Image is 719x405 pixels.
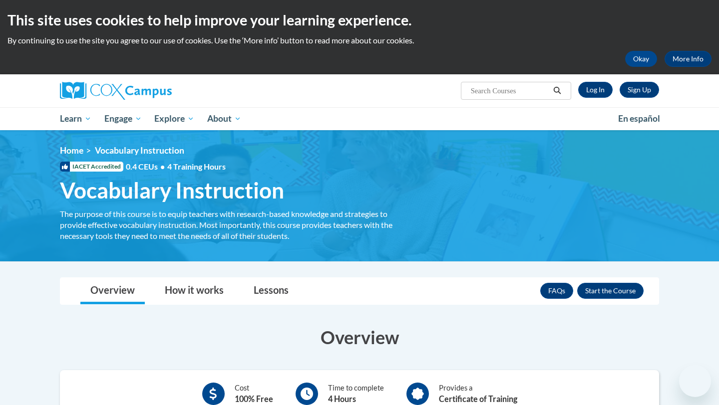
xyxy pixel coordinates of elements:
[7,10,712,30] h2: This site uses cookies to help improve your learning experience.
[470,85,550,97] input: Search Courses
[60,113,91,125] span: Learn
[7,35,712,46] p: By continuing to use the site you agree to our use of cookies. Use the ‘More info’ button to read...
[439,383,517,405] div: Provides a
[328,383,384,405] div: Time to complete
[207,113,241,125] span: About
[235,383,273,405] div: Cost
[665,51,712,67] a: More Info
[95,145,184,156] span: Vocabulary Instruction
[235,394,273,404] b: 100% Free
[167,162,226,171] span: 4 Training Hours
[328,394,356,404] b: 4 Hours
[148,107,201,130] a: Explore
[625,51,657,67] button: Okay
[60,325,659,350] h3: Overview
[618,113,660,124] span: En español
[155,278,234,304] a: How it works
[160,162,165,171] span: •
[550,85,565,97] button: Search
[60,177,284,203] span: Vocabulary Instruction
[577,283,644,299] button: Enroll
[60,162,123,172] span: IACET Accredited
[244,278,299,304] a: Lessons
[98,107,148,130] a: Engage
[439,394,517,404] b: Certificate of Training
[60,208,404,241] div: The purpose of this course is to equip teachers with research-based knowledge and strategies to p...
[620,82,659,98] a: Register
[60,82,250,100] a: Cox Campus
[201,107,248,130] a: About
[60,145,83,156] a: Home
[80,278,145,304] a: Overview
[60,82,172,100] img: Cox Campus
[53,107,98,130] a: Learn
[45,107,674,130] div: Main menu
[612,108,667,129] a: En español
[154,113,194,125] span: Explore
[104,113,142,125] span: Engage
[540,283,573,299] a: FAQs
[578,82,613,98] a: Log In
[679,365,711,397] iframe: Button to launch messaging window
[126,161,226,172] span: 0.4 CEUs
